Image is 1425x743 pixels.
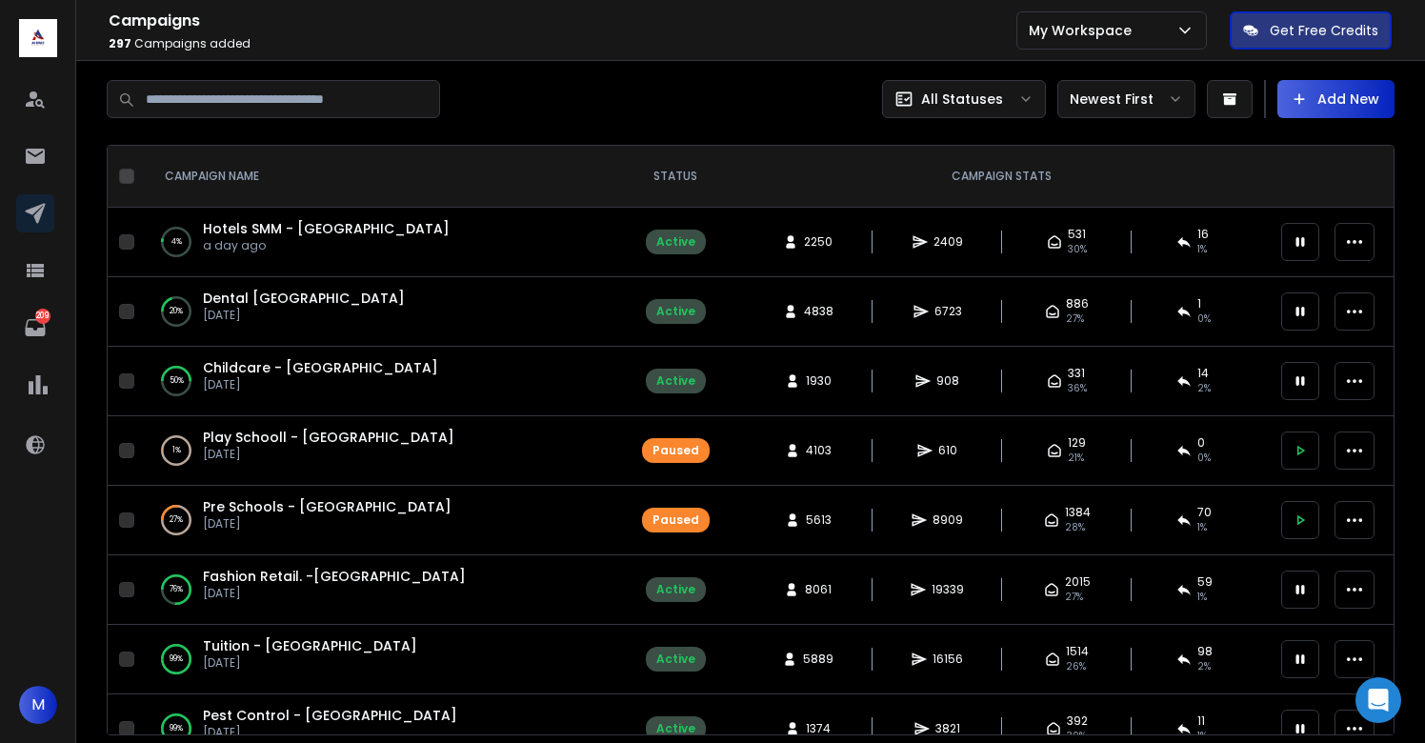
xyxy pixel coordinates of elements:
[1068,381,1087,396] span: 36 %
[1065,574,1091,590] span: 2015
[656,373,695,389] div: Active
[1197,659,1211,674] span: 2 %
[656,234,695,250] div: Active
[203,358,438,377] span: Childcare - [GEOGRAPHIC_DATA]
[1197,366,1209,381] span: 14
[203,516,452,532] p: [DATE]
[1065,520,1085,535] span: 28 %
[1197,435,1205,451] span: 0
[171,232,182,251] p: 4 %
[1197,713,1205,729] span: 11
[203,219,450,238] a: Hotels SMM - [GEOGRAPHIC_DATA]
[805,582,832,597] span: 8061
[1355,677,1401,723] div: Open Intercom Messenger
[109,10,1016,32] h1: Campaigns
[1057,80,1195,118] button: Newest First
[656,721,695,736] div: Active
[16,309,54,347] a: 209
[1197,574,1213,590] span: 59
[1197,227,1209,242] span: 16
[170,719,183,738] p: 99 %
[656,582,695,597] div: Active
[806,443,832,458] span: 4103
[618,146,733,208] th: STATUS
[1067,713,1088,729] span: 392
[1270,21,1378,40] p: Get Free Credits
[19,19,57,57] img: logo
[1065,590,1083,605] span: 27 %
[142,486,618,555] td: 27%Pre Schools - [GEOGRAPHIC_DATA][DATE]
[652,512,699,528] div: Paused
[19,686,57,724] button: M
[1068,451,1084,466] span: 21 %
[203,428,454,447] a: Play Schooll - [GEOGRAPHIC_DATA]
[203,447,454,462] p: [DATE]
[803,652,833,667] span: 5889
[142,625,618,694] td: 99%Tuition - [GEOGRAPHIC_DATA][DATE]
[142,347,618,416] td: 50%Childcare - [GEOGRAPHIC_DATA][DATE]
[203,706,457,725] a: Pest Control - [GEOGRAPHIC_DATA]
[142,277,618,347] td: 20%Dental [GEOGRAPHIC_DATA][DATE]
[170,580,183,599] p: 76 %
[1068,227,1086,242] span: 531
[203,497,452,516] a: Pre Schools - [GEOGRAPHIC_DATA]
[1197,590,1207,605] span: 1 %
[935,721,960,736] span: 3821
[1066,659,1086,674] span: 26 %
[1066,311,1084,327] span: 27 %
[932,582,964,597] span: 19339
[170,650,183,669] p: 99 %
[656,304,695,319] div: Active
[203,636,417,655] a: Tuition - [GEOGRAPHIC_DATA]
[142,208,618,277] td: 4%Hotels SMM - [GEOGRAPHIC_DATA]a day ago
[656,652,695,667] div: Active
[806,721,831,736] span: 1374
[1230,11,1392,50] button: Get Free Credits
[1277,80,1395,118] button: Add New
[1197,644,1213,659] span: 98
[170,371,184,391] p: 50 %
[804,234,833,250] span: 2250
[142,146,618,208] th: CAMPAIGN NAME
[1197,451,1211,466] span: 0 %
[1197,242,1207,257] span: 1 %
[1197,311,1211,327] span: 0 %
[934,304,962,319] span: 6723
[652,443,699,458] div: Paused
[203,725,457,740] p: [DATE]
[1065,505,1091,520] span: 1384
[172,441,181,460] p: 1 %
[35,309,50,324] p: 209
[109,35,131,51] span: 297
[203,308,405,323] p: [DATE]
[1197,296,1201,311] span: 1
[203,289,405,308] a: Dental [GEOGRAPHIC_DATA]
[1068,366,1085,381] span: 331
[203,238,450,253] p: a day ago
[1068,242,1087,257] span: 30 %
[203,567,466,586] a: Fashion Retail. -[GEOGRAPHIC_DATA]
[936,373,959,389] span: 908
[142,555,618,625] td: 76%Fashion Retail. -[GEOGRAPHIC_DATA][DATE]
[203,377,438,392] p: [DATE]
[170,511,183,530] p: 27 %
[142,416,618,486] td: 1%Play Schooll - [GEOGRAPHIC_DATA][DATE]
[1066,296,1089,311] span: 886
[938,443,957,458] span: 610
[1029,21,1139,40] p: My Workspace
[806,512,832,528] span: 5613
[1197,520,1207,535] span: 1 %
[1197,505,1212,520] span: 70
[933,652,963,667] span: 16156
[733,146,1270,208] th: CAMPAIGN STATS
[1068,435,1086,451] span: 129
